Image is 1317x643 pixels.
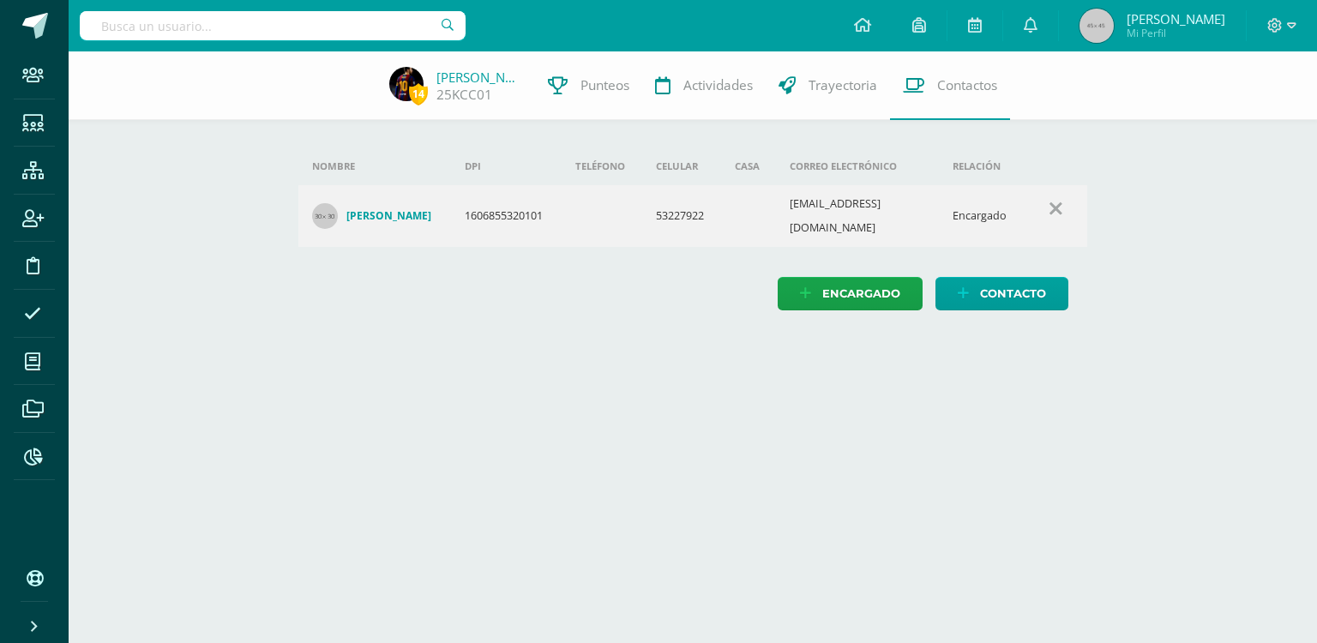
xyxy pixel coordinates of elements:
td: Encargado [939,185,1024,247]
td: 1606855320101 [451,185,562,247]
td: 53227922 [642,185,721,247]
th: DPI [451,147,562,185]
a: Encargado [778,277,923,310]
h4: [PERSON_NAME] [346,209,431,223]
a: Actividades [642,51,766,120]
span: Actividades [683,76,753,94]
span: Mi Perfil [1127,26,1225,40]
span: Contacto [980,278,1046,309]
th: Relación [939,147,1024,185]
a: Trayectoria [766,51,890,120]
img: 30x30 [312,203,338,229]
img: 1e26687f261d44f246eaf5750538126e.png [389,67,424,101]
span: Encargado [822,278,900,309]
span: Punteos [580,76,629,94]
th: Casa [721,147,776,185]
span: Contactos [937,76,997,94]
a: 25KCC01 [436,86,492,104]
th: Teléfono [562,147,642,185]
a: Contacto [935,277,1068,310]
input: Busca un usuario... [80,11,466,40]
th: Celular [642,147,721,185]
th: Nombre [298,147,452,185]
a: Contactos [890,51,1010,120]
span: Trayectoria [809,76,877,94]
span: [PERSON_NAME] [1127,10,1225,27]
a: [PERSON_NAME] [436,69,522,86]
td: [EMAIL_ADDRESS][DOMAIN_NAME] [776,185,939,247]
img: 45x45 [1079,9,1114,43]
span: 14 [409,83,428,105]
a: Punteos [535,51,642,120]
th: Correo electrónico [776,147,939,185]
a: [PERSON_NAME] [312,203,438,229]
